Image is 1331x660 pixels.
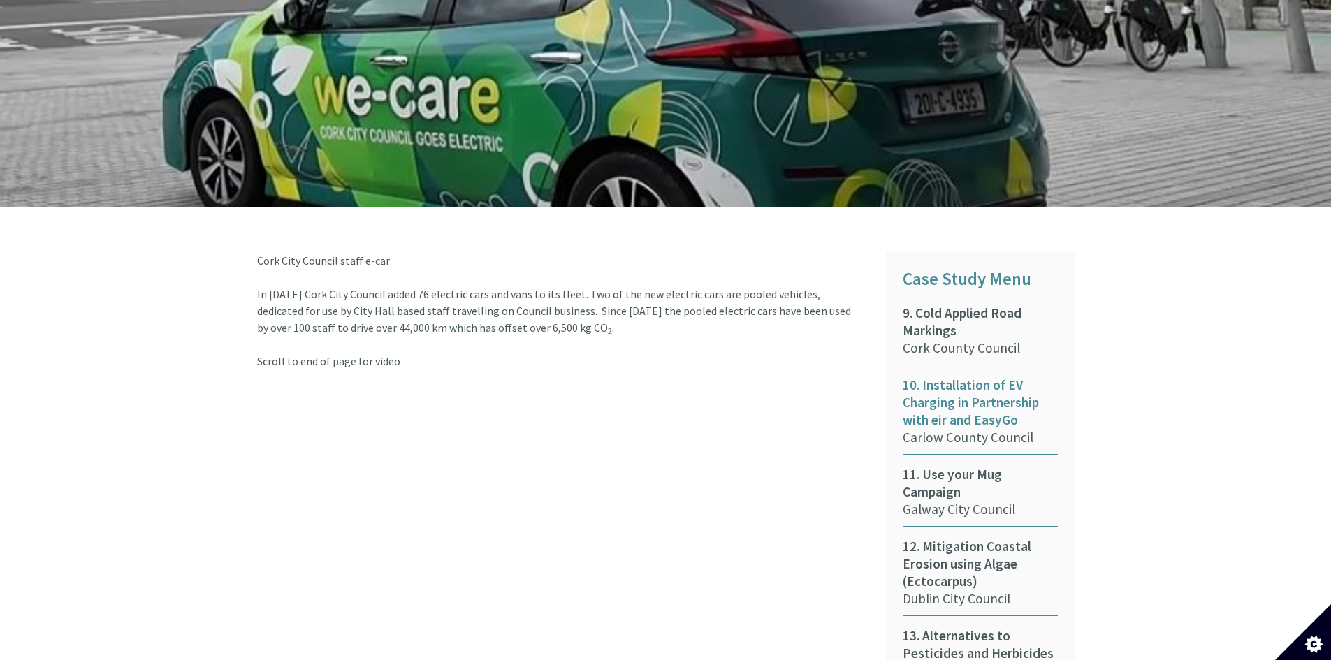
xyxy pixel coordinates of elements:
span: 11. Use your Mug Campaign [903,466,1058,501]
span: 10. Installation of EV Charging in Partnership with eir and EasyGo [903,376,1058,429]
a: 9. Cold Applied Road MarkingsCork County Council [903,305,1058,365]
a: 10. Installation of EV Charging in Partnership with eir and EasyGoCarlow County Council [903,376,1058,455]
span: 12. Mitigation Coastal Erosion using Algae (Ectocarpus) [903,538,1058,590]
article: Cork City Council staff e-car In [DATE] Cork City Council added 76 electric cars and vans to its ... [257,252,865,369]
p: Case Study Menu [903,265,1058,293]
a: 11. Use your Mug CampaignGalway City Council [903,466,1058,527]
span: 9. Cold Applied Road Markings [903,305,1058,339]
a: 12. Mitigation Coastal Erosion using Algae (Ectocarpus)Dublin City Council [903,538,1058,616]
sub: 2 [608,325,612,336]
button: Set cookie preferences [1275,604,1331,660]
